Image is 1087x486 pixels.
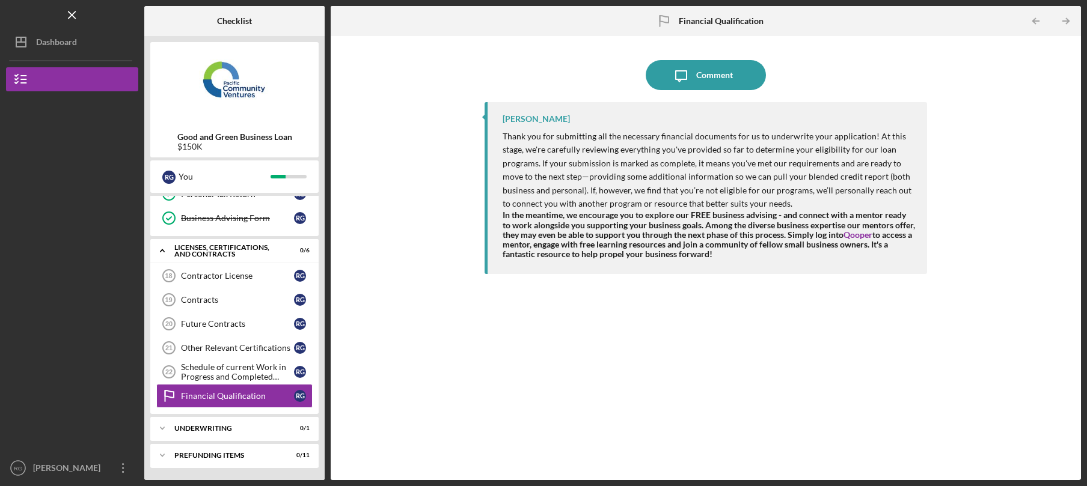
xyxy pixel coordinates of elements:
[181,271,294,281] div: Contractor License
[156,288,313,312] a: 19ContractsRG
[181,213,294,223] div: Business Advising Form
[14,465,22,472] text: RG
[165,368,173,375] tspan: 22
[294,270,306,282] div: R G
[679,16,764,26] b: Financial Qualification
[646,60,766,90] button: Comment
[181,319,294,329] div: Future Contracts
[503,114,570,124] div: [PERSON_NAME]
[696,60,733,90] div: Comment
[165,344,173,351] tspan: 21
[165,296,172,303] tspan: 19
[177,132,292,142] b: Good and Green Business Loan
[30,456,108,483] div: [PERSON_NAME]
[217,16,252,26] b: Checklist
[181,362,294,381] div: Schedule of current Work in Progress and Completed Contract Schedule
[156,264,313,288] a: 18Contractor LicenseRG
[294,318,306,330] div: R G
[288,452,310,459] div: 0 / 11
[181,295,294,305] div: Contracts
[156,384,313,408] a: Financial QualificationRG
[156,206,313,230] a: Business Advising FormRG
[181,343,294,353] div: Other Relevant Certifications
[6,30,138,54] button: Dashboard
[288,425,310,432] div: 0 / 1
[181,391,294,401] div: Financial Qualification
[174,244,280,258] div: Licenses, Certifications, and Contracts
[294,390,306,402] div: R G
[294,366,306,378] div: R G
[288,247,310,254] div: 0 / 6
[162,171,176,184] div: R G
[844,229,872,240] a: Qooper
[165,320,173,327] tspan: 20
[179,166,271,187] div: You
[294,294,306,306] div: R G
[156,312,313,336] a: 20Future ContractsRG
[294,212,306,224] div: R G
[174,452,280,459] div: Prefunding Items
[150,48,319,120] img: Product logo
[156,336,313,360] a: 21Other Relevant CertificationsRG
[177,142,292,151] div: $150K
[156,360,313,384] a: 22Schedule of current Work in Progress and Completed Contract ScheduleRG
[294,342,306,354] div: R G
[36,30,77,57] div: Dashboard
[6,456,138,480] button: RG[PERSON_NAME]
[165,272,172,279] tspan: 18
[174,425,280,432] div: Underwriting
[503,130,916,210] p: Thank you for submitting all the necessary financial documents for us to underwrite your applicat...
[503,210,915,258] strong: In the meantime, we encourage you to explore our FREE business advising - and connect with a ment...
